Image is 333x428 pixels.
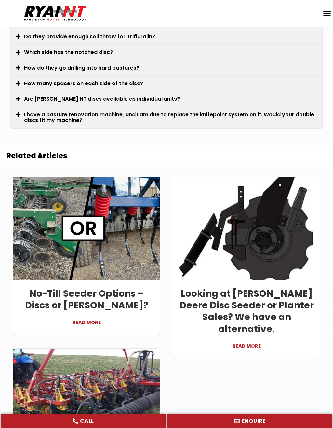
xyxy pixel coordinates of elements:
div: How do they go drilling into hard pastures? [11,60,322,75]
a: Which side has the notched disc? [24,48,113,56]
a: How many spacers on each side of the disc? [24,80,143,87]
a: ENQUIRE [167,414,332,428]
div: Menu Toggle [321,7,333,19]
a: I have a pasture renovation machine, and I am due to replace the knifepoint system on it. Would y... [24,111,314,124]
span: ENQUIRE [242,418,265,424]
a: Do they provide enough soil throw for Trifluralin? [24,33,155,40]
a: Looking at [PERSON_NAME] Deere Disc Seeder or Planter Sales? We have an alternative. [180,287,314,335]
span: CALL [80,418,94,424]
a: READ MORE [18,311,155,327]
div: Which side has the notched disc? [11,45,322,60]
a: No-Till Seeder Options – Discs or [PERSON_NAME]? [25,287,148,312]
a: CALL [1,414,166,428]
a: READ MORE [178,335,315,351]
div: How many spacers on each side of the disc? [11,76,322,91]
div: I have a pasture renovation machine, and I am due to replace the knifepoint system on it. Would y... [11,107,322,128]
img: RYAN NT Discs or tynes banner - No-Till Seeder [12,176,160,280]
a: Are [PERSON_NAME] NT discs available as individual units? [24,95,180,103]
div: Do they provide enough soil throw for Trifluralin? [11,29,322,44]
div: Are [PERSON_NAME] NT discs available as individual units? [11,91,322,107]
img: Ryan NT logo [23,3,88,23]
h2: Related Articles [7,151,326,161]
a: How do they go drilling into hard pastures? [24,64,139,71]
img: RYANNT ryan leg inside scraper with rear boot [172,176,320,280]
